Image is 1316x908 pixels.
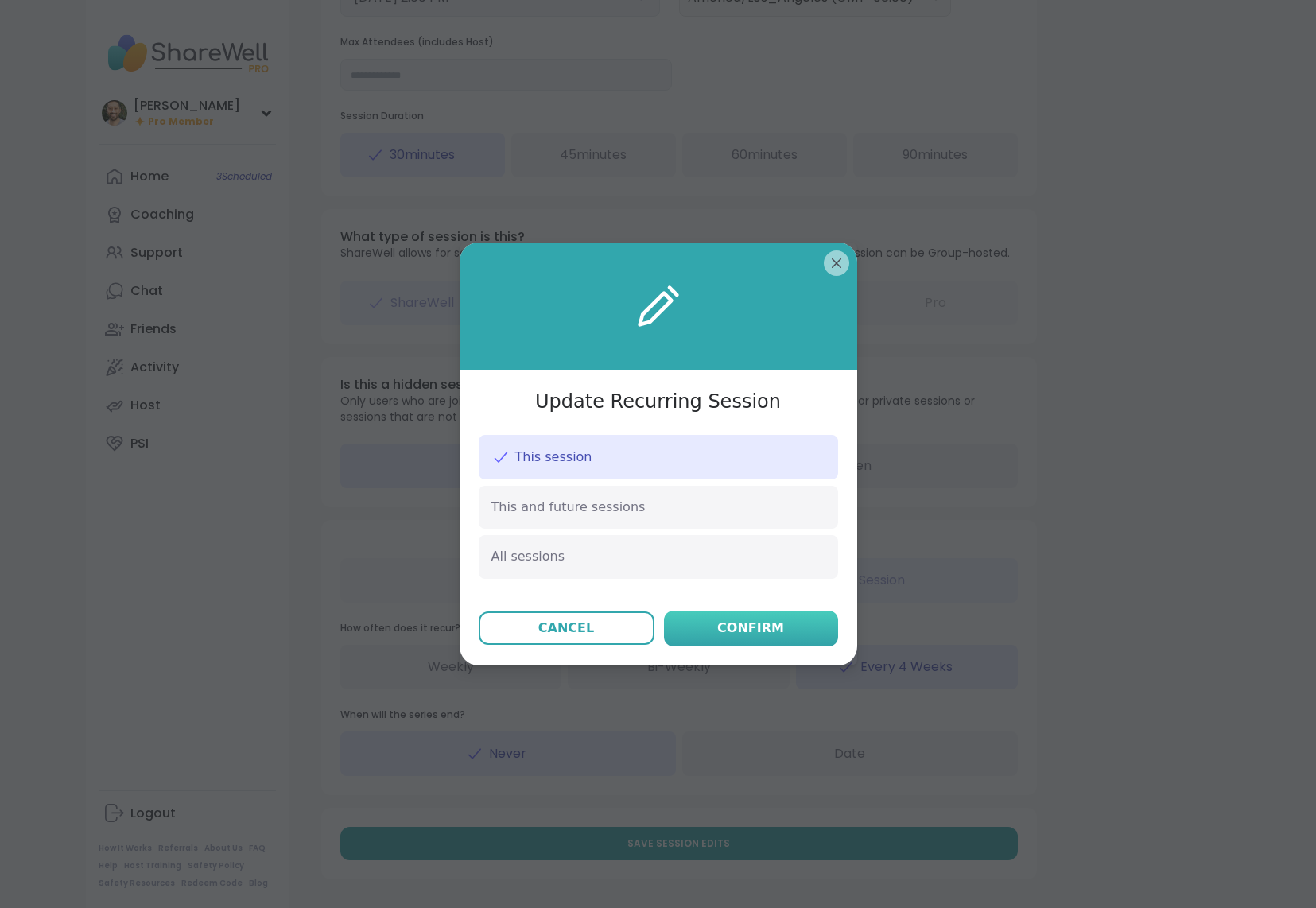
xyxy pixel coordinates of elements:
[515,448,592,466] span: This session
[535,389,781,416] h3: Update Recurring Session
[491,499,646,516] span: This and future sessions
[491,548,565,565] span: All sessions
[664,611,838,646] button: Confirm
[538,619,594,638] div: Cancel
[717,619,784,638] div: Confirm
[479,611,654,645] button: Cancel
